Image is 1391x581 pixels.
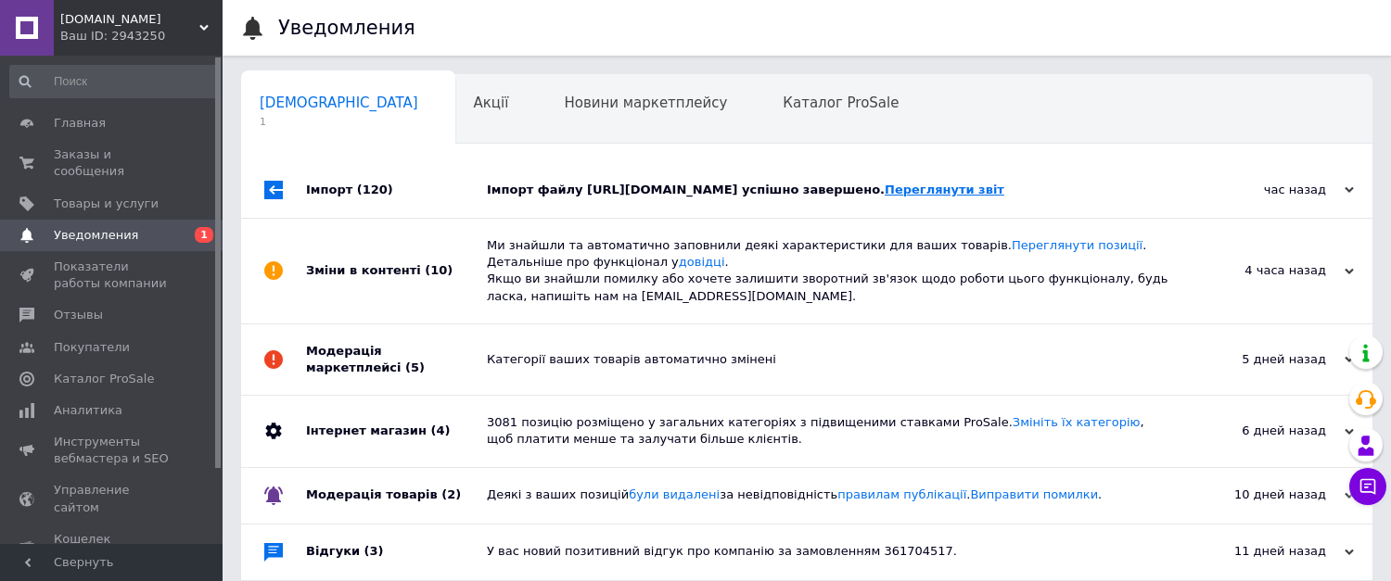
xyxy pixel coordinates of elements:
[487,414,1168,448] div: 3081 позицію розміщено у загальних категоріях з підвищеними ставками ProSale. , щоб платити менше...
[306,162,487,218] div: Імпорт
[487,237,1168,305] div: Ми знайшли та автоматично заповнили деякі характеристики для ваших товарів. . Детальніше про функ...
[54,531,172,564] span: Кошелек компании
[54,434,172,467] span: Инструменты вебмастера и SEO
[306,324,487,395] div: Модерація маркетплейсі
[474,95,509,111] span: Акції
[306,396,487,466] div: Інтернет магазин
[54,115,106,132] span: Главная
[970,487,1098,501] a: Виправити помилки
[9,65,219,98] input: Поиск
[425,263,453,277] span: (10)
[1168,351,1354,368] div: 5 дней назад
[54,339,130,356] span: Покупатели
[487,351,1168,368] div: Категорії ваших товарів автоматично змінені
[487,486,1168,503] div: Деякі з ваших позицій за невідповідність . .
[1168,262,1354,279] div: 4 часа назад
[306,524,487,580] div: Відгуки
[306,219,487,323] div: Зміни в контенті
[1168,423,1354,439] div: 6 дней назад
[405,360,425,374] span: (5)
[54,371,154,387] span: Каталог ProSale
[54,259,172,292] span: Показатели работы компании
[60,11,199,28] span: POSHALIM.IN.UA
[260,95,418,111] span: [DEMOGRAPHIC_DATA]
[1168,543,1354,560] div: 11 дней назад
[195,227,213,243] span: 1
[54,196,159,212] span: Товары и услуги
[54,146,172,180] span: Заказы и сообщения
[357,183,393,196] span: (120)
[1013,415,1141,429] a: Змініть їх категорію
[260,115,418,129] span: 1
[487,543,1168,560] div: У вас новий позитивний відгук про компанію за замовленням 361704517.
[679,255,725,269] a: довідці
[487,182,1168,198] div: Імпорт файлу [URL][DOMAIN_NAME] успішно завершено.
[60,28,223,44] div: Ваш ID: 2943250
[1168,182,1354,198] div: час назад
[837,487,966,501] a: правилам публікації
[54,482,172,515] span: Управление сайтом
[54,227,138,244] span: Уведомления
[430,423,450,437] span: (4)
[885,183,1004,196] a: Переглянути звіт
[54,402,122,419] span: Аналитика
[1168,486,1354,503] div: 10 дней назад
[629,487,720,501] a: були видалені
[306,468,487,524] div: Модерація товарів
[564,95,727,111] span: Новини маркетплейсу
[278,17,415,39] h1: Уведомления
[54,307,103,323] span: Отзывы
[783,95,899,111] span: Каталог ProSale
[1349,468,1386,505] button: Чат с покупателем
[441,487,461,501] span: (2)
[364,544,384,558] span: (3)
[1012,238,1142,252] a: Переглянути позиції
